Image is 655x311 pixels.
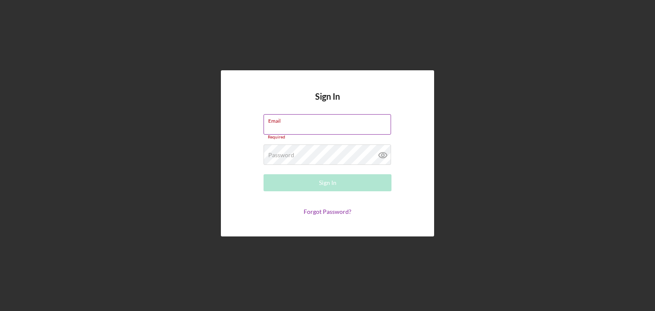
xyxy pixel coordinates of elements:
div: Sign In [319,174,336,191]
label: Password [268,152,294,158]
label: Email [268,115,391,124]
h4: Sign In [315,92,340,114]
a: Forgot Password? [304,208,351,215]
button: Sign In [264,174,391,191]
div: Required [264,135,391,140]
